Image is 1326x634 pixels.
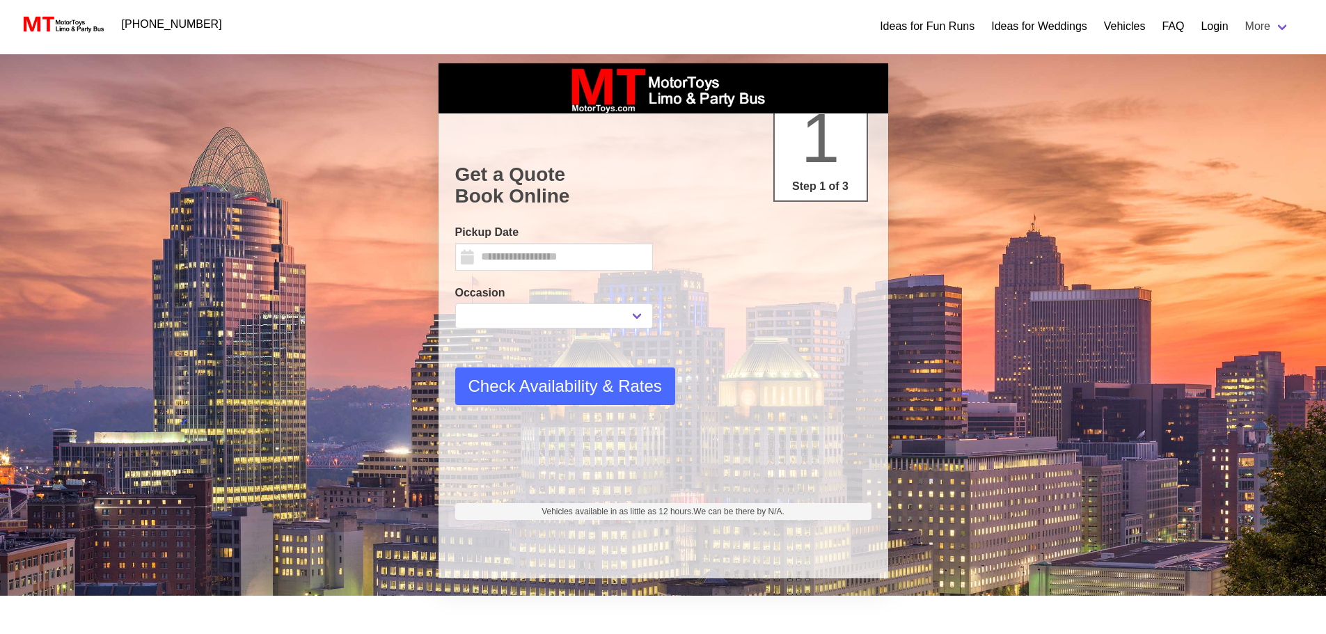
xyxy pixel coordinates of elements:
[468,374,662,399] span: Check Availability & Rates
[1201,18,1228,35] a: Login
[455,224,653,241] label: Pickup Date
[19,15,105,34] img: MotorToys Logo
[693,507,784,516] span: We can be there by N/A.
[113,10,230,38] a: [PHONE_NUMBER]
[991,18,1087,35] a: Ideas for Weddings
[780,178,861,195] p: Step 1 of 3
[542,505,784,518] span: Vehicles available in as little as 12 hours.
[1162,18,1184,35] a: FAQ
[559,63,768,113] img: box_logo_brand.jpeg
[455,367,675,405] button: Check Availability & Rates
[455,164,871,207] h1: Get a Quote Book Online
[455,285,653,301] label: Occasion
[801,99,840,177] span: 1
[880,18,974,35] a: Ideas for Fun Runs
[1104,18,1146,35] a: Vehicles
[1237,13,1298,40] a: More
